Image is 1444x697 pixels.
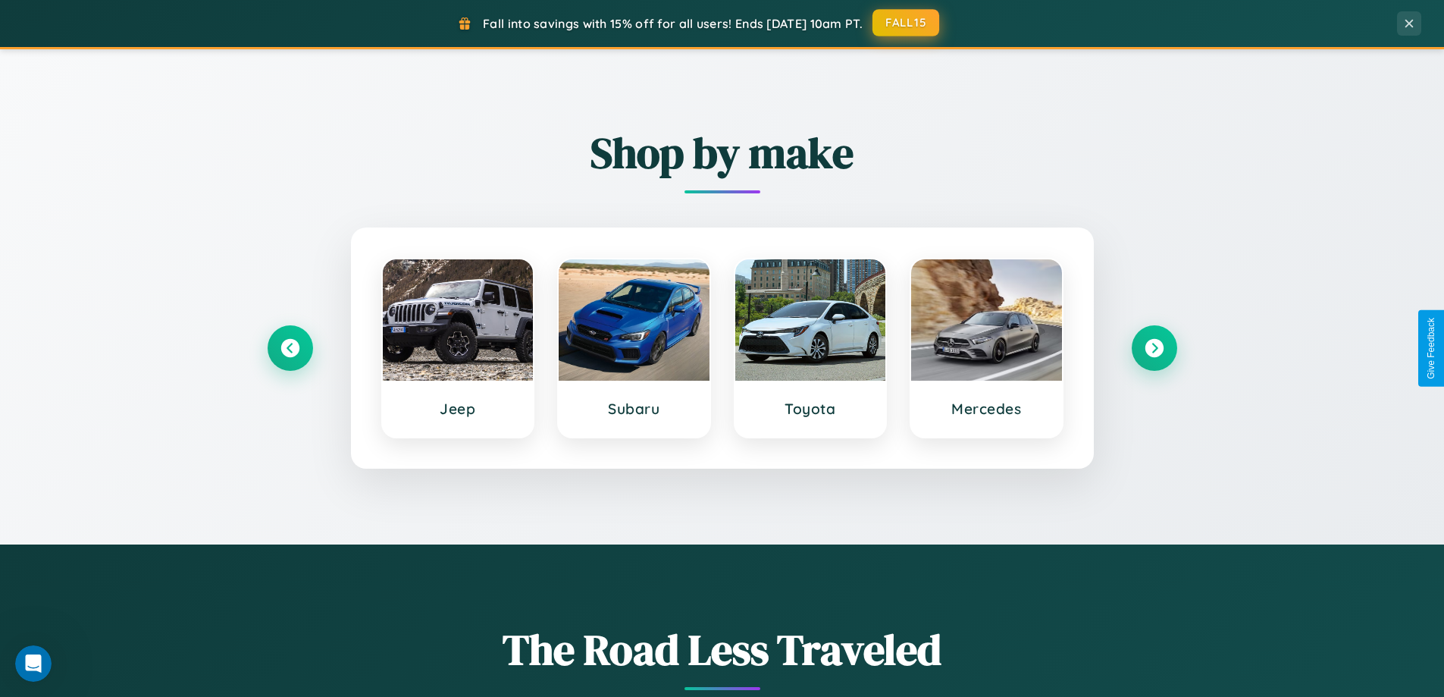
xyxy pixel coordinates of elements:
iframe: Intercom live chat [15,645,52,682]
div: Give Feedback [1426,318,1436,379]
h3: Jeep [398,400,518,418]
h3: Toyota [750,400,871,418]
span: Fall into savings with 15% off for all users! Ends [DATE] 10am PT. [483,16,863,31]
h2: Shop by make [268,124,1177,182]
h3: Subaru [574,400,694,418]
h3: Mercedes [926,400,1047,418]
button: FALL15 [872,9,939,36]
h1: The Road Less Traveled [268,620,1177,679]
